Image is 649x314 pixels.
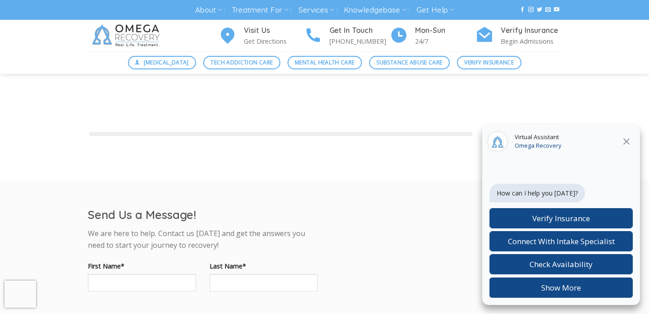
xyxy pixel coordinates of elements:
[520,7,525,13] a: Follow on Facebook
[232,2,288,18] a: Treatment For
[288,56,362,69] a: Mental Health Care
[464,58,514,67] span: Verify Insurance
[329,25,390,36] h4: Get In Touch
[416,2,454,18] a: Get Help
[88,20,167,51] img: Omega Recovery
[537,7,542,13] a: Follow on Twitter
[144,58,189,67] span: [MEDICAL_DATA]
[203,56,280,69] a: Tech Addiction Care
[545,7,551,13] a: Send us an email
[376,58,442,67] span: Substance Abuse Care
[210,58,273,67] span: Tech Addiction Care
[195,2,222,18] a: About
[210,261,318,271] label: Last Name*
[244,36,304,46] p: Get Directions
[369,56,450,69] a: Substance Abuse Care
[475,25,561,47] a: Verify Insurance Begin Admissions
[304,25,390,47] a: Get In Touch [PHONE_NUMBER]
[219,25,304,47] a: Visit Us Get Directions
[128,56,197,69] a: [MEDICAL_DATA]
[88,207,318,222] h2: Send Us a Message!
[298,2,334,18] a: Services
[501,25,561,36] h4: Verify Insurance
[344,2,406,18] a: Knowledgebase
[329,36,390,46] p: [PHONE_NUMBER]
[554,7,559,13] a: Follow on YouTube
[415,25,475,36] h4: Mon-Sun
[501,36,561,46] p: Begin Admissions
[88,228,318,251] p: We are here to help. Contact us [DATE] and get the answers you need to start your journey to reco...
[295,58,354,67] span: Mental Health Care
[88,261,196,271] label: First Name*
[528,7,534,13] a: Follow on Instagram
[244,25,304,36] h4: Visit Us
[415,36,475,46] p: 24/7
[457,56,521,69] a: Verify Insurance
